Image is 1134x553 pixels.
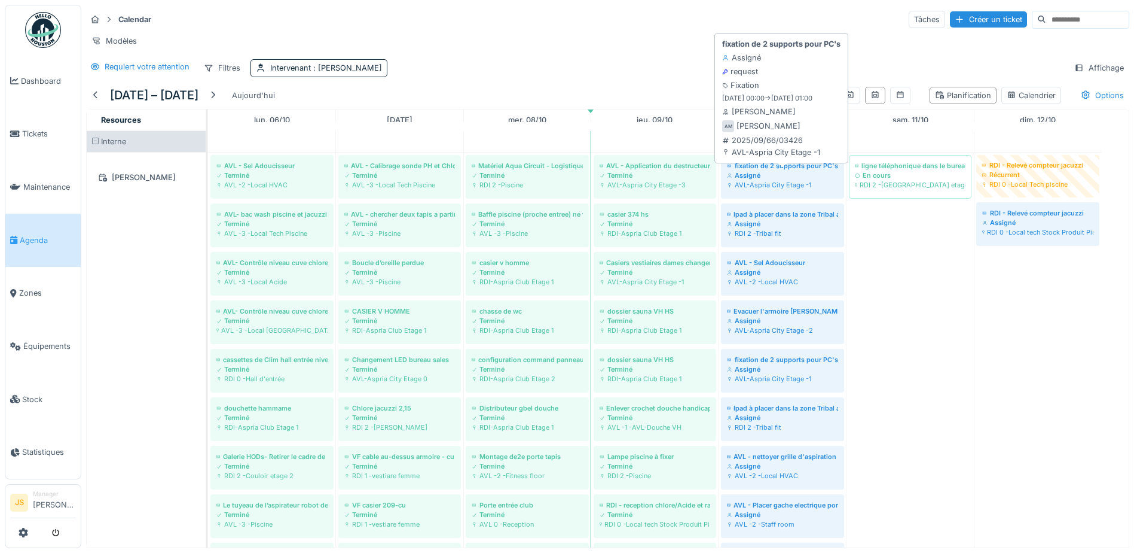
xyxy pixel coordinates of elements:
[722,120,734,132] div: AM
[600,326,710,335] div: RDI-Aspria Club Etage 1
[216,180,328,190] div: AVL -2 -Local HVAC
[344,519,455,529] div: RDI 1 -vestiare femme
[722,80,759,91] div: Fixation
[344,161,455,171] div: AVL - Calibrage sonde PH et Chlore piscine et jacuzzi
[727,219,838,229] div: Assigné
[216,219,328,229] div: Terminé
[727,461,838,471] div: Assigné
[727,268,838,277] div: Assigné
[722,106,796,117] div: [PERSON_NAME]
[727,500,838,510] div: AVL - Placer gache electrique porte parking -1
[982,170,1094,180] div: Récurrent
[722,38,840,50] strong: fixation de 2 supports pour PC's
[216,452,328,461] div: Galerie HODs- Retirer le cadre de [PERSON_NAME] - cu
[472,413,583,423] div: Terminé
[600,355,710,364] div: dossier sauna VH HS
[344,306,455,316] div: CASIER V HOMME
[216,461,328,471] div: Terminé
[472,510,583,519] div: Terminé
[736,120,800,132] div: [PERSON_NAME]
[344,461,455,471] div: Terminé
[344,452,455,461] div: VF cable au-dessus armoire - cu
[472,326,583,335] div: RDI-Aspria Club Etage 1
[855,161,965,171] div: ligne téléphonique dans le bureau admin
[5,426,81,479] a: Statistiques
[33,490,76,499] div: Manager
[21,75,76,87] span: Dashboard
[472,500,583,510] div: Porte entrée club
[727,306,838,316] div: Evacuer l'armoire [PERSON_NAME]
[600,316,710,326] div: Terminé
[727,229,838,238] div: RDI 2 -Tribal fit
[472,423,583,432] div: RDI-Aspria Club Etage 1
[25,12,61,48] img: Badge_color-CXgf-gQk.svg
[344,413,455,423] div: Terminé
[19,287,76,299] span: Zones
[5,320,81,373] a: Équipements
[472,519,583,529] div: AVL 0 -Reception
[982,208,1093,218] div: RDI - Relevé compteur jacuzzi
[727,510,838,519] div: Assigné
[727,374,838,384] div: AVL-Aspria City Etage -1
[1007,90,1056,101] div: Calendrier
[472,355,583,364] div: configuration command panneaux zen
[722,52,761,63] div: Assigné
[600,413,710,423] div: Terminé
[23,341,76,352] span: Équipements
[600,471,710,481] div: RDI 2 -Piscine
[344,229,455,238] div: AVL -3 -Piscine
[198,59,246,77] div: Filtres
[890,112,931,128] a: 11 octobre 2025
[600,403,710,413] div: Enlever crochet douche handicapé homme
[344,355,455,364] div: Changement LED bureau sales
[472,209,583,219] div: Baffle piscine (proche entree) ne fonctionne pas
[855,180,965,190] div: RDI 2 -[GEOGRAPHIC_DATA] etage 2
[600,374,710,384] div: RDI-Aspria Club Etage 1
[5,108,81,161] a: Tickets
[23,181,76,193] span: Maintenance
[472,452,583,461] div: Montage de2e porte tapis
[727,277,838,287] div: AVL -2 -Local HVAC
[216,510,328,519] div: Terminé
[600,519,710,529] div: RDI 0 -Local tech Stock Produit Piscine
[982,227,1093,237] div: RDI 0 -Local tech Stock Produit Piscine
[727,258,838,268] div: AVL - Sel Adoucisseur
[855,171,965,180] div: En cours
[722,147,820,158] div: AVL-Aspria City Etage -1
[216,326,328,335] div: AVL -3 -Local [GEOGRAPHIC_DATA]
[22,128,76,139] span: Tickets
[216,374,328,384] div: RDI 0 -Hall d'entrée
[472,364,583,374] div: Terminé
[5,373,81,426] a: Stock
[20,235,76,246] span: Agenda
[909,11,945,28] div: Tâches
[600,258,710,268] div: Casiers vestiaires dames changer les piles
[472,229,583,238] div: AVL -3 -Piscine
[384,112,415,128] a: 7 octobre 2025
[600,219,710,229] div: Terminé
[472,374,583,384] div: RDI-Aspria Club Etage 2
[216,413,328,423] div: Terminé
[101,116,141,124] span: Resources
[600,277,710,287] div: AVL-Aspria City Etage -1
[472,258,583,268] div: casier v homme
[344,258,455,268] div: Boucle d’oreille perdue
[600,268,710,277] div: Terminé
[344,268,455,277] div: Terminé
[216,471,328,481] div: RDI 2 -Couloir etage 2
[600,171,710,180] div: Terminé
[600,209,710,219] div: casier 374 hs
[251,112,293,128] a: 6 octobre 2025
[982,218,1093,227] div: Assigné
[22,394,76,405] span: Stock
[727,171,838,180] div: Assigné
[10,490,76,518] a: JS Manager[PERSON_NAME]
[216,500,328,510] div: Le tuyeau de l’aspirateur robot de la piscine coule
[472,180,583,190] div: RDI 2 -Piscine
[1075,87,1129,104] div: Options
[344,171,455,180] div: Terminé
[216,277,328,287] div: AVL -3 -Local Acide
[216,171,328,180] div: Terminé
[727,364,838,374] div: Assigné
[344,277,455,287] div: AVL -3 -Piscine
